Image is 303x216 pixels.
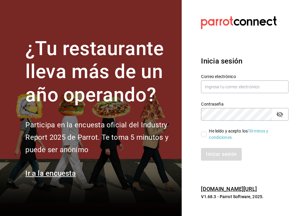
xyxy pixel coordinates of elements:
[201,194,289,200] p: V1.68.3 - Parrot Software, 2025.
[209,128,284,141] div: He leído y acepto los
[25,169,76,178] a: Ir a la encuesta
[201,74,289,78] label: Correo electrónico
[25,37,174,107] h1: ¿Tu restaurante lleva más de un año operando?
[275,109,285,119] button: passwordField
[201,80,289,93] input: Ingresa tu correo electrónico
[209,129,268,140] a: Términos y condiciones.
[201,102,289,106] label: Contraseña
[25,119,174,156] h2: Participa en la encuesta oficial del Industry Report 2025 de Parrot. Te toma 5 minutos y puede se...
[201,186,257,192] a: [DOMAIN_NAME][URL]
[201,56,289,67] h3: Inicia sesión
